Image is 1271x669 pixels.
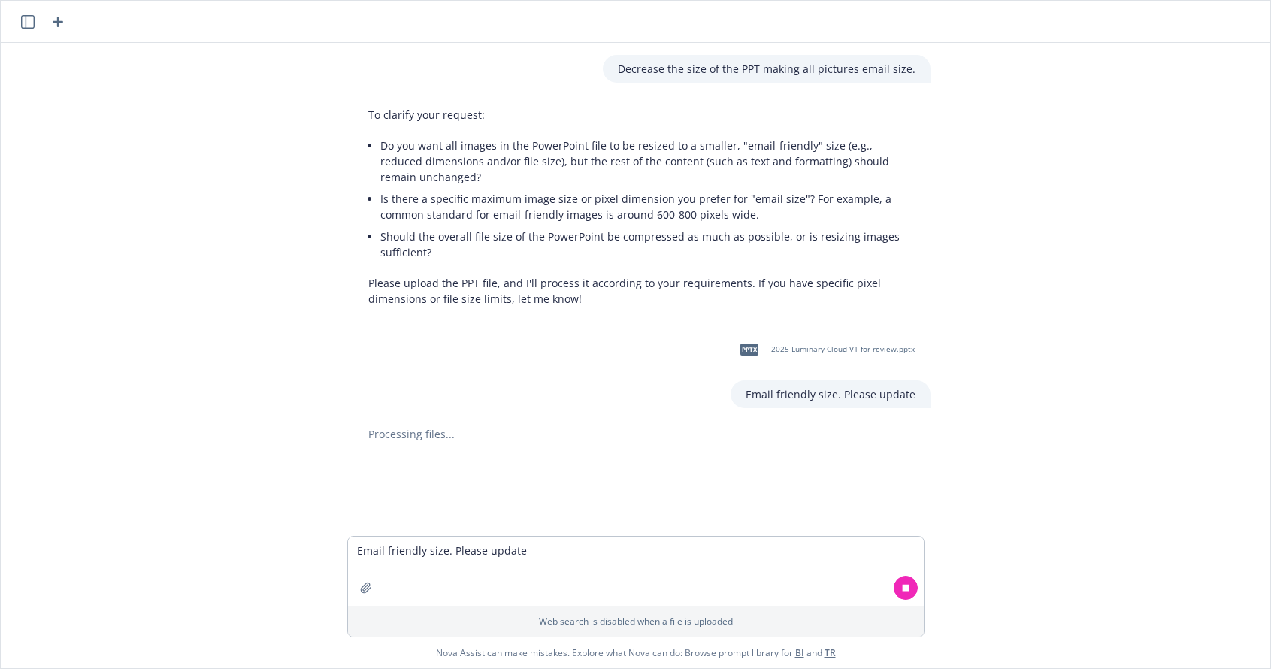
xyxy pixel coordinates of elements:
[380,226,915,263] li: Should the overall file size of the PowerPoint be compressed as much as possible, or is resizing ...
[771,344,915,354] span: 2025 Luminary Cloud V1 for review.pptx
[368,275,915,307] p: Please upload the PPT file, and I'll process it according to your requirements. If you have speci...
[825,646,836,659] a: TR
[380,188,915,226] li: Is there a specific maximum image size or pixel dimension you prefer for "email size"? For exampl...
[795,646,804,659] a: BI
[731,331,918,368] div: pptx2025 Luminary Cloud V1 for review.pptx
[353,426,931,442] div: Processing files...
[357,615,915,628] p: Web search is disabled when a file is uploaded
[746,386,915,402] p: Email friendly size. Please update
[618,61,915,77] p: Decrease the size of the PPT making all pictures email size.
[380,135,915,188] li: Do you want all images in the PowerPoint file to be resized to a smaller, "email-friendly" size (...
[368,107,915,123] p: To clarify your request:
[436,637,836,668] span: Nova Assist can make mistakes. Explore what Nova can do: Browse prompt library for and
[740,344,758,355] span: pptx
